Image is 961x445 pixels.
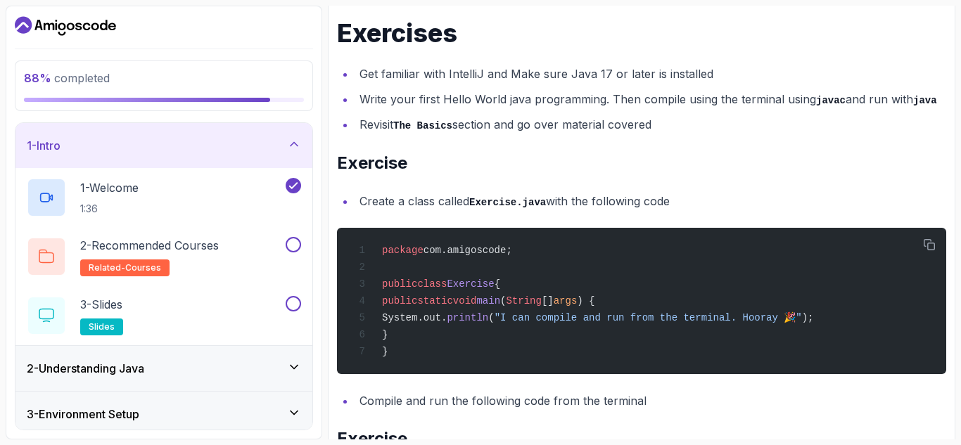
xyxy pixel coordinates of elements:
[80,202,139,216] p: 1:36
[453,295,477,307] span: void
[382,245,424,256] span: package
[89,262,161,273] span: related-courses
[80,237,219,254] p: 2 - Recommended Courses
[24,71,110,85] span: completed
[816,95,846,106] code: javac
[382,346,388,357] span: }
[89,321,115,333] span: slides
[417,295,452,307] span: static
[577,295,594,307] span: ) {
[15,346,312,391] button: 2-Understanding Java
[15,392,312,437] button: 3-Environment Setup
[393,120,452,131] code: The Basics
[27,178,301,217] button: 1-Welcome1:36
[802,312,814,323] span: );
[382,295,417,307] span: public
[355,64,946,84] li: Get familiar with IntelliJ and Make sure Java 17 or later is installed
[27,360,144,377] h3: 2 - Understanding Java
[27,137,61,154] h3: 1 - Intro
[80,296,122,313] p: 3 - Slides
[80,179,139,196] p: 1 - Welcome
[24,71,51,85] span: 88 %
[554,295,578,307] span: args
[382,278,417,290] span: public
[447,312,488,323] span: println
[27,237,301,276] button: 2-Recommended Coursesrelated-courses
[337,152,946,174] h2: Exercise
[27,406,139,423] h3: 3 - Environment Setup
[417,278,447,290] span: class
[506,295,541,307] span: String
[382,312,447,323] span: System.out.
[15,123,312,168] button: 1-Intro
[488,312,494,323] span: (
[15,15,116,37] a: Dashboard
[355,89,946,110] li: Write your first Hello World java programming. Then compile using the terminal using and run with
[27,296,301,335] button: 3-Slidesslides
[469,197,546,208] code: Exercise.java
[355,391,946,411] li: Compile and run the following code from the terminal
[495,312,802,323] span: "I can compile and run from the terminal. Hooray 🎉"
[913,95,937,106] code: java
[495,278,500,290] span: {
[500,295,506,307] span: (
[337,19,946,47] h1: Exercises
[355,115,946,135] li: Revisit section and go over material covered
[476,295,500,307] span: main
[542,295,554,307] span: []
[382,329,388,340] span: }
[447,278,494,290] span: Exercise
[355,191,946,212] li: Create a class called with the following code
[424,245,512,256] span: com.amigoscode;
